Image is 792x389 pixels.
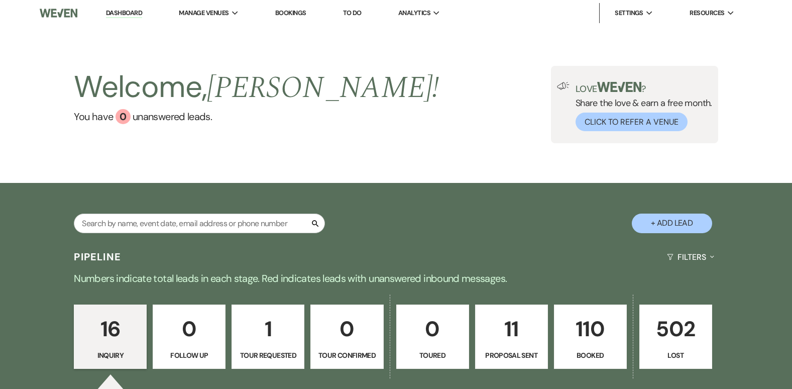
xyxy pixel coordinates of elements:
[80,312,140,346] p: 16
[159,312,219,346] p: 0
[74,109,439,124] a: You have 0 unanswered leads.
[663,244,718,270] button: Filters
[632,214,712,233] button: + Add Lead
[179,8,229,18] span: Manage Venues
[615,8,643,18] span: Settings
[597,82,642,92] img: weven-logo-green.svg
[475,305,548,369] a: 11Proposal Sent
[317,350,377,361] p: Tour Confirmed
[403,350,463,361] p: Toured
[80,350,140,361] p: Inquiry
[403,312,463,346] p: 0
[35,270,758,286] p: Numbers indicate total leads in each stage. Red indicates leads with unanswered inbound messages.
[74,250,121,264] h3: Pipeline
[74,214,325,233] input: Search by name, event date, email address or phone number
[238,312,298,346] p: 1
[238,350,298,361] p: Tour Requested
[159,350,219,361] p: Follow Up
[343,9,362,17] a: To Do
[116,109,131,124] div: 0
[554,305,627,369] a: 110Booked
[74,66,439,109] h2: Welcome,
[207,65,439,111] span: [PERSON_NAME] !
[40,3,78,24] img: Weven Logo
[646,350,706,361] p: Lost
[275,9,306,17] a: Bookings
[398,8,430,18] span: Analytics
[153,305,225,369] a: 0Follow Up
[317,312,377,346] p: 0
[646,312,706,346] p: 502
[482,312,541,346] p: 11
[639,305,712,369] a: 502Lost
[106,9,142,18] a: Dashboard
[74,305,147,369] a: 16Inquiry
[310,305,383,369] a: 0Tour Confirmed
[560,350,620,361] p: Booked
[576,82,712,93] p: Love ?
[690,8,724,18] span: Resources
[570,82,712,131] div: Share the love & earn a free month.
[557,82,570,90] img: loud-speaker-illustration.svg
[232,305,304,369] a: 1Tour Requested
[576,113,688,131] button: Click to Refer a Venue
[560,312,620,346] p: 110
[396,305,469,369] a: 0Toured
[482,350,541,361] p: Proposal Sent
